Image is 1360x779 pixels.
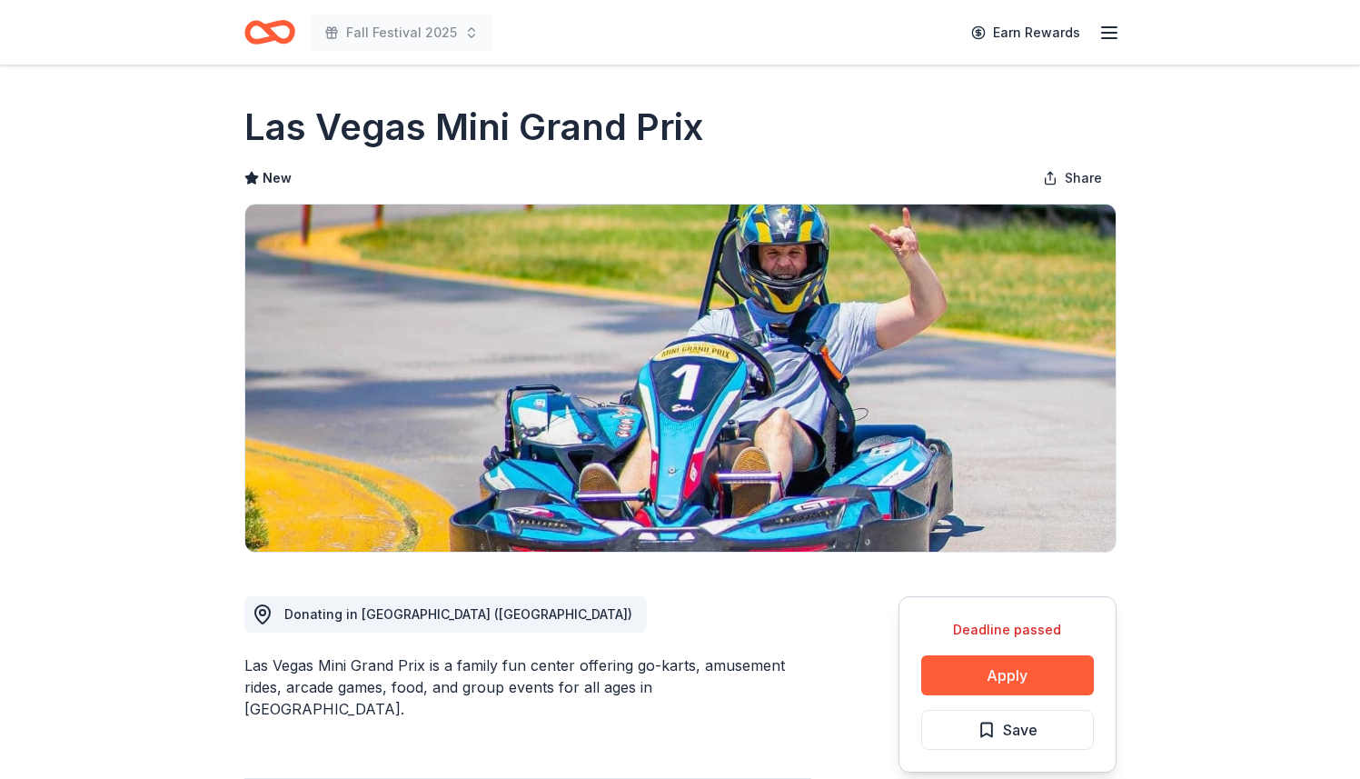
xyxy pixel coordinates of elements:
span: New [263,167,292,189]
span: Share [1065,167,1102,189]
h1: Las Vegas Mini Grand Prix [244,102,703,153]
div: Las Vegas Mini Grand Prix is a family fun center offering go-karts, amusement rides, arcade games... [244,654,811,720]
span: Save [1003,718,1037,742]
span: Fall Festival 2025 [346,22,457,44]
span: Donating in [GEOGRAPHIC_DATA] ([GEOGRAPHIC_DATA]) [284,606,632,622]
img: Image for Las Vegas Mini Grand Prix [245,205,1116,552]
div: Deadline passed [921,619,1094,641]
button: Save [921,710,1094,750]
button: Fall Festival 2025 [310,15,493,51]
a: Home [244,11,295,54]
button: Share [1028,160,1117,196]
button: Apply [921,655,1094,695]
a: Earn Rewards [960,16,1091,49]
